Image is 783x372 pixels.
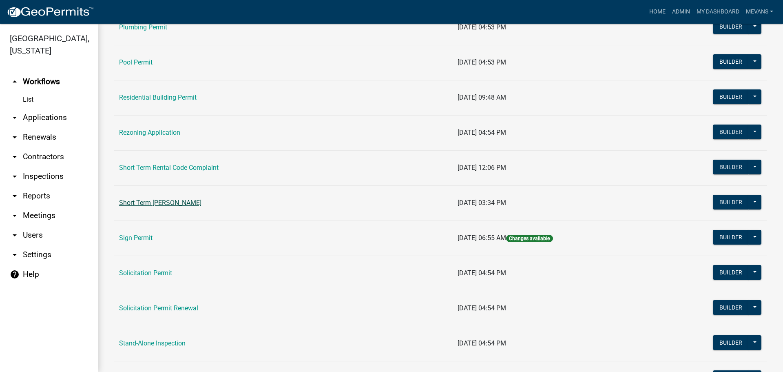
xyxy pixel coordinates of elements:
i: arrow_drop_down [10,191,20,201]
i: arrow_drop_up [10,77,20,87]
a: Stand-Alone Inspection [119,339,186,347]
i: help [10,270,20,279]
a: Plumbing Permit [119,23,167,31]
button: Builder [713,265,749,280]
a: Solicitation Permit Renewal [119,304,198,312]
a: Solicitation Permit [119,269,172,277]
span: [DATE] 04:54 PM [458,269,506,277]
a: My Dashboard [693,4,743,20]
a: Sign Permit [119,234,153,242]
button: Builder [713,125,749,139]
a: Residential Building Permit [119,94,197,101]
span: [DATE] 03:34 PM [458,199,506,207]
a: Short Term Rental Code Complaint [119,164,219,172]
span: [DATE] 04:54 PM [458,129,506,136]
button: Builder [713,89,749,104]
span: [DATE] 04:53 PM [458,23,506,31]
button: Builder [713,300,749,315]
button: Builder [713,335,749,350]
span: [DATE] 04:54 PM [458,304,506,312]
span: [DATE] 06:55 AM [458,234,506,242]
span: Changes available [506,235,553,242]
span: [DATE] 04:54 PM [458,339,506,347]
i: arrow_drop_down [10,132,20,142]
a: Mevans [743,4,776,20]
i: arrow_drop_down [10,172,20,181]
i: arrow_drop_down [10,113,20,123]
a: Admin [669,4,693,20]
a: Short Term [PERSON_NAME] [119,199,201,207]
a: Pool Permit [119,58,153,66]
button: Builder [713,54,749,69]
i: arrow_drop_down [10,211,20,221]
span: [DATE] 09:48 AM [458,94,506,101]
button: Builder [713,19,749,34]
span: [DATE] 04:53 PM [458,58,506,66]
i: arrow_drop_down [10,230,20,240]
button: Builder [713,195,749,209]
i: arrow_drop_down [10,152,20,162]
i: arrow_drop_down [10,250,20,260]
a: Rezoning Application [119,129,180,136]
button: Builder [713,230,749,245]
a: Home [646,4,669,20]
button: Builder [713,160,749,174]
span: [DATE] 12:06 PM [458,164,506,172]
